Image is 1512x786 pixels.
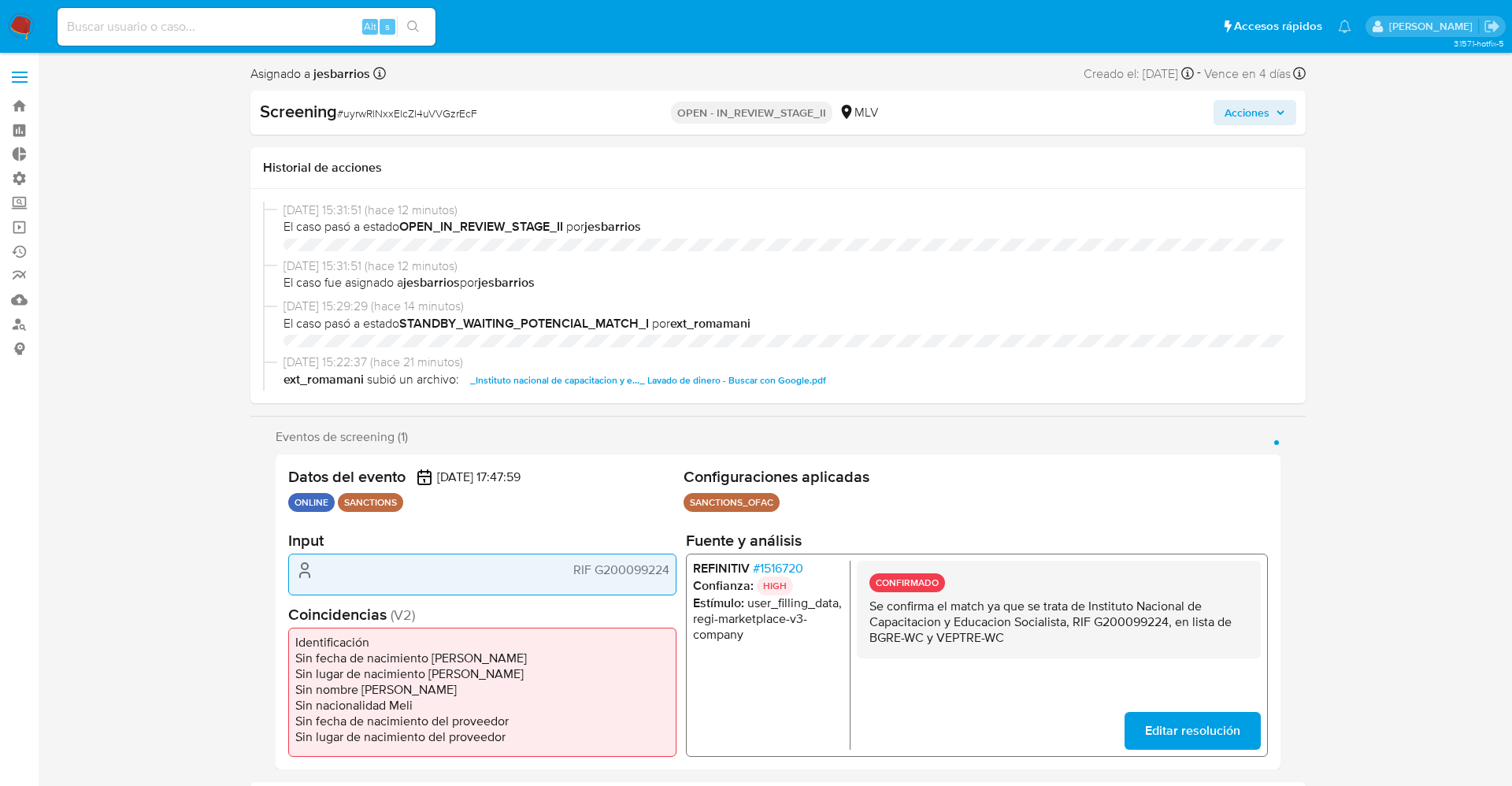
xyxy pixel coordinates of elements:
span: Accesos rápidos [1234,18,1322,35]
span: _Instituto nacional de capacitacion y e..._ Lavado de dinero - Buscar con Google.pdf [470,371,826,390]
span: Acciones [1225,100,1269,125]
div: MLV [839,104,878,121]
span: # uyrwRlNxxElcZl4uVVGzrEcF [337,106,477,121]
b: OPEN_IN_REVIEW_STAGE_II [399,217,563,235]
span: Vence en 4 días [1204,65,1291,83]
span: El caso fue asignado a por [283,274,1287,291]
button: _Instituto nacional de capacitacion y e..._ Lavado de dinero - Buscar con Google.pdf [462,371,834,390]
button: search-icon [397,16,429,38]
input: Buscar usuario o caso... [57,17,435,37]
b: STANDBY_WAITING_POTENCIAL_MATCH_I [399,314,649,332]
span: [DATE] 15:31:51 (hace 12 minutos) [283,258,1287,275]
b: Screening [260,98,337,124]
b: jesbarrios [310,65,370,83]
a: Salir [1484,18,1500,35]
span: Asignado a [250,65,370,83]
p: jesica.barrios@mercadolibre.com [1389,19,1478,34]
span: s [385,19,390,34]
span: Alt [364,19,376,34]
span: [DATE] 15:29:29 (hace 14 minutos) [283,298,1287,315]
span: subió un archivo: [367,371,459,390]
div: Creado el: [DATE] [1084,63,1194,84]
p: OPEN - IN_REVIEW_STAGE_II [671,102,832,124]
span: [DATE] 15:22:37 (hace 21 minutos) [283,354,1287,371]
button: Acciones [1214,100,1296,125]
a: Notificaciones [1338,20,1351,33]
h1: Historial de acciones [263,160,1293,176]
b: ext_romamani [670,314,750,332]
b: jesbarrios [403,273,460,291]
span: [DATE] 15:31:51 (hace 12 minutos) [283,202,1287,219]
b: ext_romamani [283,371,364,390]
b: jesbarrios [584,217,641,235]
span: El caso pasó a estado por [283,315,1287,332]
b: jesbarrios [478,273,535,291]
span: El caso pasó a estado por [283,218,1287,235]
span: - [1197,63,1201,84]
